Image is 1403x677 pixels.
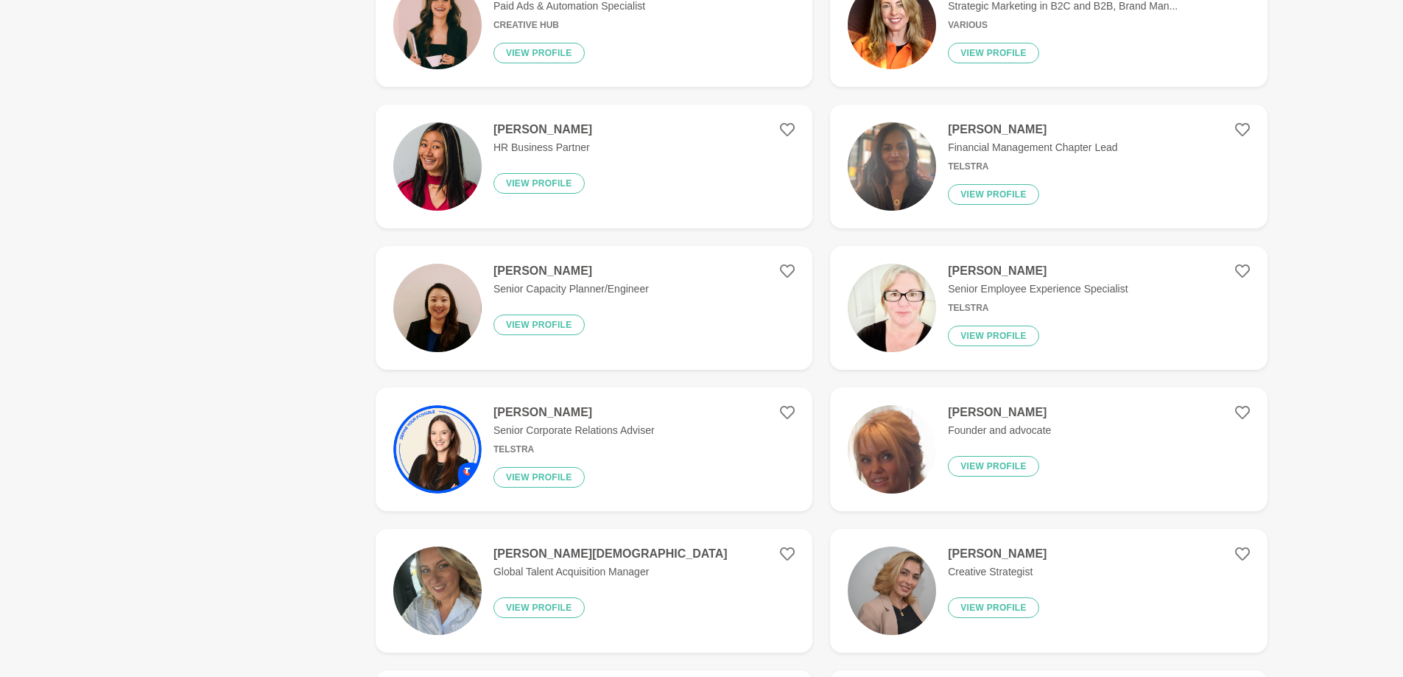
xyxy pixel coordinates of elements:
p: Senior Employee Experience Specialist [948,281,1128,297]
a: [PERSON_NAME]Creative StrategistView profile [830,529,1267,653]
a: [PERSON_NAME][DEMOGRAPHIC_DATA]Global Talent Acquisition ManagerView profile [376,529,812,653]
button: View profile [493,173,585,194]
p: Senior Capacity Planner/Engineer [493,281,649,297]
button: View profile [948,184,1039,205]
h4: [PERSON_NAME] [948,547,1047,561]
h4: [PERSON_NAME] [948,405,1051,420]
img: 90f91889d58dbf0f15c0de29dd3d2b6802e5f768-900x900.png [848,547,936,635]
button: View profile [948,326,1039,346]
p: Senior Corporate Relations Adviser [493,423,655,438]
p: Global Talent Acquisition Manager [493,564,728,580]
a: [PERSON_NAME]Senior Employee Experience SpecialistTelstraView profile [830,246,1267,370]
img: 49f725dcccdd8bf20ef7723de0b376859f0749ad-800x800.jpg [393,264,482,352]
h4: [PERSON_NAME] [493,405,655,420]
p: Financial Management Chapter Lead [948,140,1117,155]
h6: Telstra [948,303,1128,314]
h6: Various [948,20,1178,31]
h6: Telstra [948,161,1117,172]
img: 76d71eafe8075d13eeea03039b9742996b9cd231-1968x2624.jpg [848,264,936,352]
a: [PERSON_NAME]Senior Corporate Relations AdviserTelstraView profile [376,387,812,511]
h4: [PERSON_NAME] [493,122,592,137]
a: [PERSON_NAME]HR Business PartnerView profile [376,105,812,228]
button: View profile [493,43,585,63]
h6: Telstra [493,444,655,455]
img: 7c9c67ee75fafd79ccb1403527cc5b3bb7fe531a-2316x3088.jpg [393,547,482,635]
p: HR Business Partner [493,140,592,155]
a: [PERSON_NAME]Senior Capacity Planner/EngineerView profile [376,246,812,370]
h4: [PERSON_NAME] [493,264,649,278]
button: View profile [948,597,1039,618]
button: View profile [493,467,585,488]
h6: Creative Hub [493,20,645,31]
img: 97086b387fc226d6d01cf5914affb05117c0ddcf-3316x4145.jpg [393,122,482,211]
a: [PERSON_NAME]Financial Management Chapter LeadTelstraView profile [830,105,1267,228]
img: 11efa73726d150086d39d59a83bc723f66f1fc14-1170x2532.png [848,405,936,494]
button: View profile [493,597,585,618]
a: [PERSON_NAME]Founder and advocateView profile [830,387,1267,511]
img: dbd646e5a69572db4a1904c898541240c071e52b-2316x3088.jpg [848,122,936,211]
img: 418eed57115aca911ab3132ca83da76a70174570-1600x1600.jpg [393,405,482,494]
h4: [PERSON_NAME] [948,122,1117,137]
button: View profile [493,315,585,335]
button: View profile [948,43,1039,63]
button: View profile [948,456,1039,477]
p: Creative Strategist [948,564,1047,580]
h4: [PERSON_NAME][DEMOGRAPHIC_DATA] [493,547,728,561]
p: Founder and advocate [948,423,1051,438]
h4: [PERSON_NAME] [948,264,1128,278]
